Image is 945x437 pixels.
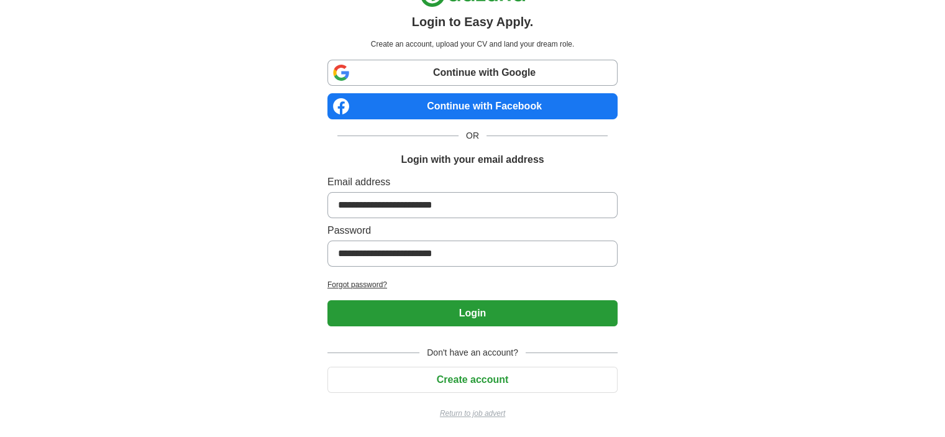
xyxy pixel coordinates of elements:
[401,152,544,167] h1: Login with your email address
[327,223,618,238] label: Password
[330,39,615,50] p: Create an account, upload your CV and land your dream role.
[327,300,618,326] button: Login
[327,279,618,290] a: Forgot password?
[327,367,618,393] button: Create account
[419,346,526,359] span: Don't have an account?
[327,408,618,419] a: Return to job advert
[327,60,618,86] a: Continue with Google
[412,12,534,31] h1: Login to Easy Apply.
[459,129,486,142] span: OR
[327,93,618,119] a: Continue with Facebook
[327,374,618,385] a: Create account
[327,175,618,190] label: Email address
